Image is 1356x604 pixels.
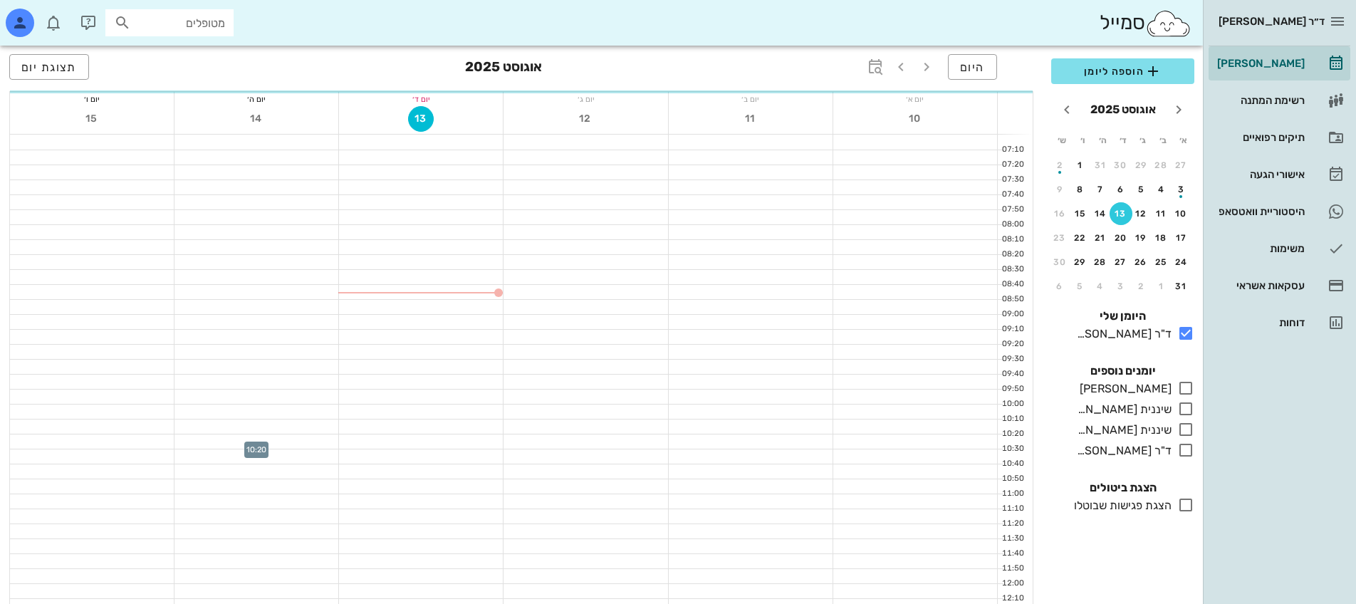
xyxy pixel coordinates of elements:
button: 19 [1130,226,1152,249]
div: 16 [1048,209,1071,219]
div: 09:20 [998,338,1027,350]
div: 10:00 [998,398,1027,410]
div: 08:20 [998,249,1027,261]
div: יום ב׳ [669,92,833,106]
div: 19 [1130,233,1152,243]
div: 1 [1069,160,1092,170]
div: יום ו׳ [10,92,174,106]
button: 29 [1069,251,1092,274]
div: 10:40 [998,458,1027,470]
span: 14 [244,113,269,125]
div: 2 [1048,160,1071,170]
th: ג׳ [1134,128,1152,152]
div: 27 [1110,257,1132,267]
div: 11:30 [998,533,1027,545]
span: 10 [902,113,928,125]
div: 07:20 [998,159,1027,171]
div: 2 [1130,281,1152,291]
div: 08:00 [998,219,1027,231]
div: 11:50 [998,563,1027,575]
div: 09:10 [998,323,1027,335]
button: 4 [1150,178,1173,201]
div: 20 [1110,233,1132,243]
div: 08:40 [998,278,1027,291]
div: 5 [1069,281,1092,291]
div: 3 [1110,281,1132,291]
div: 7 [1089,184,1112,194]
div: סמייל [1100,8,1191,38]
div: יום ג׳ [504,92,667,106]
button: 20 [1110,226,1132,249]
div: 17 [1170,233,1193,243]
div: 31 [1170,281,1193,291]
div: יום א׳ [833,92,997,106]
div: 5 [1130,184,1152,194]
button: 2 [1048,154,1071,177]
button: 29 [1130,154,1152,177]
div: 11 [1150,209,1173,219]
div: 27 [1170,160,1193,170]
button: 1 [1069,154,1092,177]
span: תצוגת יום [21,61,77,74]
div: 14 [1089,209,1112,219]
div: 3 [1170,184,1193,194]
a: רשימת המתנה [1209,83,1350,118]
button: 6 [1048,275,1071,298]
div: תיקים רפואיים [1214,132,1305,143]
div: 12:00 [998,578,1027,590]
div: משימות [1214,243,1305,254]
div: 22 [1069,233,1092,243]
div: אישורי הגעה [1214,169,1305,180]
div: 6 [1110,184,1132,194]
div: 9 [1048,184,1071,194]
div: 31 [1089,160,1112,170]
div: 21 [1089,233,1112,243]
button: 27 [1110,251,1132,274]
a: אישורי הגעה [1209,157,1350,192]
button: 11 [738,106,763,132]
button: 22 [1069,226,1092,249]
div: 10:20 [998,428,1027,440]
th: א׳ [1174,128,1193,152]
div: הצגת פגישות שבוטלו [1068,497,1172,514]
div: 09:40 [998,368,1027,380]
a: [PERSON_NAME] [1209,46,1350,80]
button: 31 [1170,275,1193,298]
div: 10:50 [998,473,1027,485]
button: 14 [1089,202,1112,225]
span: 12 [573,113,599,125]
button: 5 [1069,275,1092,298]
div: 13 [1110,209,1132,219]
span: ד״ר [PERSON_NAME] [1219,15,1325,28]
div: 09:00 [998,308,1027,321]
h3: אוגוסט 2025 [465,54,542,83]
th: ו׳ [1073,128,1091,152]
button: הוספה ליומן [1051,58,1194,84]
span: 13 [409,113,433,125]
button: 3 [1110,275,1132,298]
button: 17 [1170,226,1193,249]
button: 28 [1150,154,1173,177]
button: 24 [1170,251,1193,274]
button: 28 [1089,251,1112,274]
button: 6 [1110,178,1132,201]
a: תיקים רפואיים [1209,120,1350,155]
span: 11 [738,113,763,125]
button: חודש הבא [1054,97,1080,123]
div: [PERSON_NAME] [1074,380,1172,397]
button: 26 [1130,251,1152,274]
button: 13 [1110,202,1132,225]
div: יום ה׳ [174,92,338,106]
button: 31 [1089,154,1112,177]
div: 30 [1110,160,1132,170]
div: 4 [1150,184,1173,194]
button: 23 [1048,226,1071,249]
div: 4 [1089,281,1112,291]
div: 12 [1130,209,1152,219]
button: אוגוסט 2025 [1085,95,1162,124]
button: 16 [1048,202,1071,225]
div: 09:30 [998,353,1027,365]
div: 24 [1170,257,1193,267]
button: 12 [1130,202,1152,225]
div: 07:30 [998,174,1027,186]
